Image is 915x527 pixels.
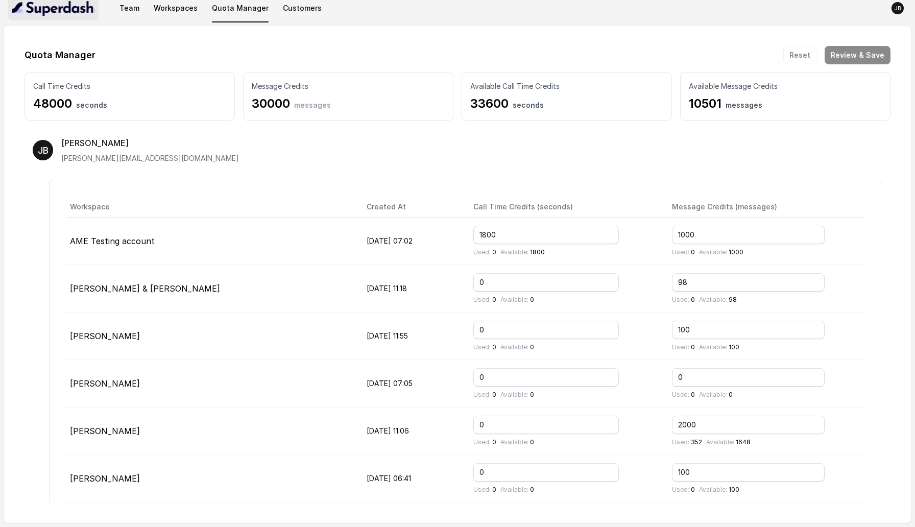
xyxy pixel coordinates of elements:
td: [DATE] 11:55 [358,313,465,360]
p: 0 [500,296,534,304]
p: Available Call Time Credits [470,81,663,91]
td: [DATE] 11:18 [358,265,465,313]
p: 0 [473,391,496,399]
span: Available: [699,391,727,398]
th: Call Time Credits (seconds) [465,197,664,218]
span: messages [726,101,762,109]
p: 100 [699,486,739,494]
p: 0 [672,296,695,304]
span: Used: [473,248,491,256]
td: [DATE] 11:06 [358,408,465,455]
p: Available Message Credits [689,81,882,91]
th: Message Credits (messages) [664,197,865,218]
p: 0 [473,248,496,256]
span: Available: [699,486,727,493]
p: [PERSON_NAME] & [PERSON_NAME] [70,282,350,295]
p: 10501 [689,95,882,112]
td: [DATE] 07:02 [358,218,465,265]
p: 0 [473,438,496,446]
span: Available: [699,248,727,256]
p: 0 [473,296,496,304]
span: Available: [500,438,528,446]
span: Used: [473,296,491,303]
p: 0 [500,438,534,446]
p: 352 [672,438,702,446]
p: 98 [699,296,737,304]
span: Available: [500,248,528,256]
p: 48000 [33,95,226,112]
p: 0 [672,391,695,399]
span: Used: [473,438,491,446]
span: seconds [513,101,544,109]
span: Used: [473,391,491,398]
button: Reset [783,46,816,64]
span: Available: [500,391,528,398]
p: 0 [500,391,534,399]
p: Message Credits [252,81,445,91]
p: 0 [500,486,534,494]
text: JB [894,5,901,12]
p: 0 [473,486,496,494]
span: messages [294,101,331,109]
p: 0 [672,486,695,494]
p: [PERSON_NAME] [70,330,350,342]
p: 30000 [252,95,445,112]
p: 0 [672,343,695,351]
td: [DATE] 06:41 [358,455,465,502]
p: 0 [672,248,695,256]
td: [DATE] 07:05 [358,360,465,408]
p: 100 [699,343,739,351]
span: Used: [473,486,491,493]
span: Available: [706,438,734,446]
p: 0 [699,391,733,399]
span: Used: [672,486,689,493]
span: Used: [672,248,689,256]
th: Workspace [66,197,358,218]
p: 1000 [699,248,743,256]
button: Review & Save [825,46,890,64]
span: Available: [500,343,528,351]
span: Available: [699,343,727,351]
p: 33600 [470,95,663,112]
span: [PERSON_NAME][EMAIL_ADDRESS][DOMAIN_NAME] [61,154,239,162]
h1: Quota Manager [25,47,95,63]
p: 0 [473,343,496,351]
span: Available: [699,296,727,303]
p: 1648 [706,438,751,446]
span: Used: [672,391,689,398]
span: Used: [672,438,689,446]
text: JB [38,145,49,156]
th: Created At [358,197,465,218]
p: Call Time Credits [33,81,226,91]
p: [PERSON_NAME] [61,137,129,149]
p: [PERSON_NAME] [70,377,350,390]
span: Available: [500,486,528,493]
p: [PERSON_NAME] [70,472,350,485]
p: AME Testing account [70,235,350,247]
span: Used: [672,296,689,303]
p: [PERSON_NAME] [70,425,350,437]
span: Used: [672,343,689,351]
span: Available: [500,296,528,303]
p: 0 [500,343,534,351]
p: 1800 [500,248,545,256]
span: Used: [473,343,491,351]
span: seconds [76,101,107,109]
